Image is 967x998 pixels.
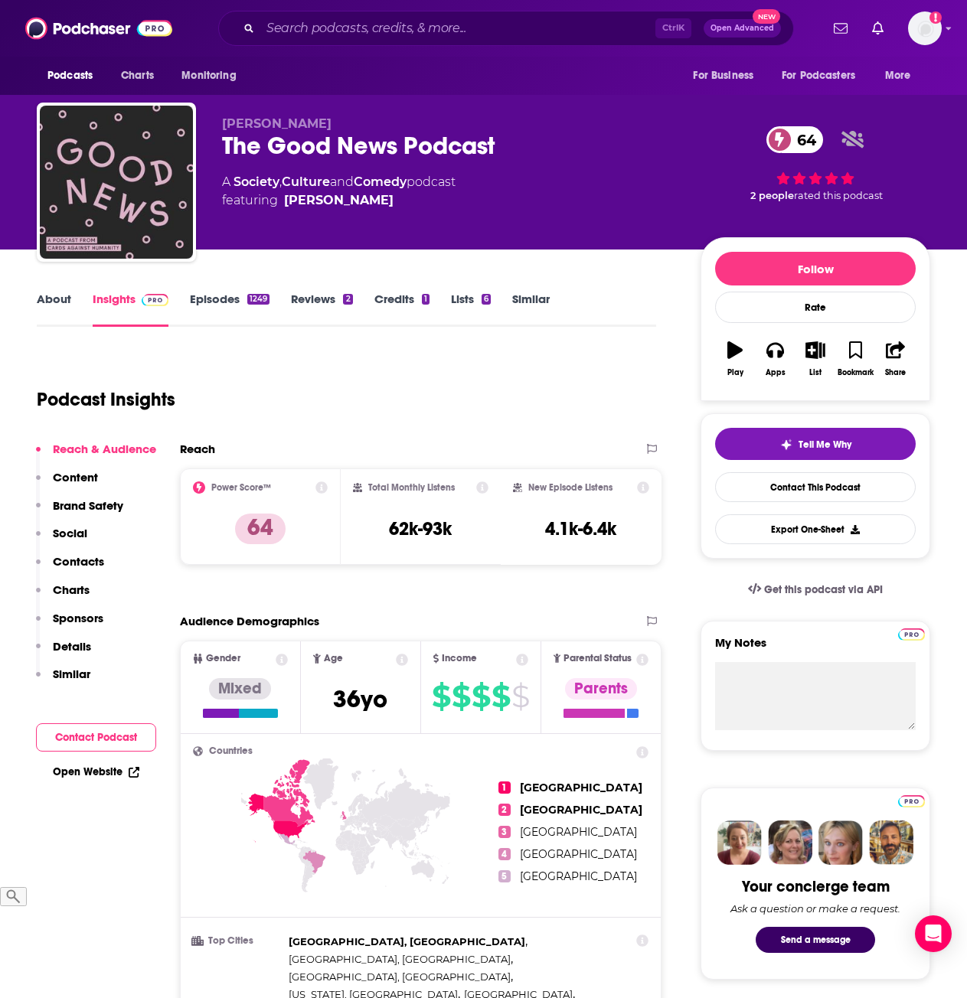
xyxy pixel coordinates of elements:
[750,190,794,201] span: 2 people
[171,61,256,90] button: open menu
[53,442,156,456] p: Reach & Audience
[289,933,528,951] span: ,
[876,331,916,386] button: Share
[756,927,875,953] button: Send a message
[512,292,550,327] a: Similar
[929,11,942,24] svg: Add a profile image
[181,65,236,86] span: Monitoring
[111,61,163,90] a: Charts
[289,935,525,947] span: [GEOGRAPHIC_DATA], [GEOGRAPHIC_DATA]
[682,61,773,90] button: open menu
[211,482,271,493] h2: Power Score™
[235,514,286,544] p: 64
[354,174,407,189] a: Comedy
[53,765,139,778] a: Open Website
[222,116,332,131] span: [PERSON_NAME]
[53,526,87,540] p: Social
[289,953,511,965] span: [GEOGRAPHIC_DATA], [GEOGRAPHIC_DATA]
[36,611,103,639] button: Sponsors
[772,61,877,90] button: open menu
[511,684,529,709] span: $
[730,902,900,915] div: Ask a question or make a request.
[452,684,470,709] span: $
[795,331,835,386] button: List
[222,173,456,210] div: A podcast
[715,292,916,323] div: Rate
[704,19,781,38] button: Open AdvancedNew
[284,191,394,210] a: Colleen Pellissier
[37,292,71,327] a: About
[898,628,925,641] img: Podchaser Pro
[482,294,491,305] div: 6
[715,514,916,544] button: Export One-Sheet
[36,470,98,498] button: Content
[47,65,93,86] span: Podcasts
[442,654,477,664] span: Income
[53,470,98,484] p: Content
[53,554,104,569] p: Contacts
[520,869,637,883] span: [GEOGRAPHIC_DATA]
[432,684,450,709] span: $
[37,388,175,411] h1: Podcast Insights
[209,678,271,700] div: Mixed
[498,826,511,838] span: 3
[768,820,812,865] img: Barbara Profile
[279,174,282,189] span: ,
[915,915,952,952] div: Open Intercom Messenger
[180,614,319,628] h2: Audience Demographics
[711,24,774,32] span: Open Advanced
[715,331,755,386] button: Play
[53,498,123,513] p: Brand Safety
[498,804,511,816] span: 2
[545,517,616,540] h3: 4.1k-6.4k
[289,951,513,968] span: ,
[121,65,154,86] span: Charts
[36,639,91,667] button: Details
[324,654,343,664] span: Age
[736,571,895,608] a: Get this podcast via API
[53,639,91,654] p: Details
[828,15,854,41] a: Show notifications dropdown
[520,781,642,794] span: [GEOGRAPHIC_DATA]
[260,16,655,41] input: Search podcasts, credits, & more...
[53,611,103,625] p: Sponsors
[715,428,916,460] button: tell me why sparkleTell Me Why
[36,667,90,695] button: Similar
[818,820,863,865] img: Jules Profile
[655,18,691,38] span: Ctrl K
[898,795,925,807] img: Podchaser Pro
[874,61,930,90] button: open menu
[498,848,511,860] span: 4
[838,368,874,377] div: Bookmark
[36,582,90,611] button: Charts
[727,368,743,377] div: Play
[40,106,193,259] img: The Good News Podcast
[898,626,925,641] a: Pro website
[766,368,786,377] div: Apps
[715,635,916,662] label: My Notes
[36,498,123,527] button: Brand Safety
[36,723,156,752] button: Contact Podcast
[492,684,510,709] span: $
[37,61,113,90] button: open menu
[782,65,855,86] span: For Podcasters
[794,190,883,201] span: rated this podcast
[520,847,637,861] span: [GEOGRAPHIC_DATA]
[36,554,104,582] button: Contacts
[520,825,637,839] span: [GEOGRAPHIC_DATA]
[908,11,942,45] button: Show profile menu
[422,294,430,305] div: 1
[36,442,156,470] button: Reach & Audience
[780,439,792,451] img: tell me why sparkle
[25,14,172,43] img: Podchaser - Follow, Share and Rate Podcasts
[742,877,890,896] div: Your concierge team
[885,368,906,377] div: Share
[809,368,822,377] div: List
[520,803,642,817] span: [GEOGRAPHIC_DATA]
[234,174,279,189] a: Society
[528,482,613,493] h2: New Episode Listens
[93,292,168,327] a: InsightsPodchaser Pro
[715,252,916,285] button: Follow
